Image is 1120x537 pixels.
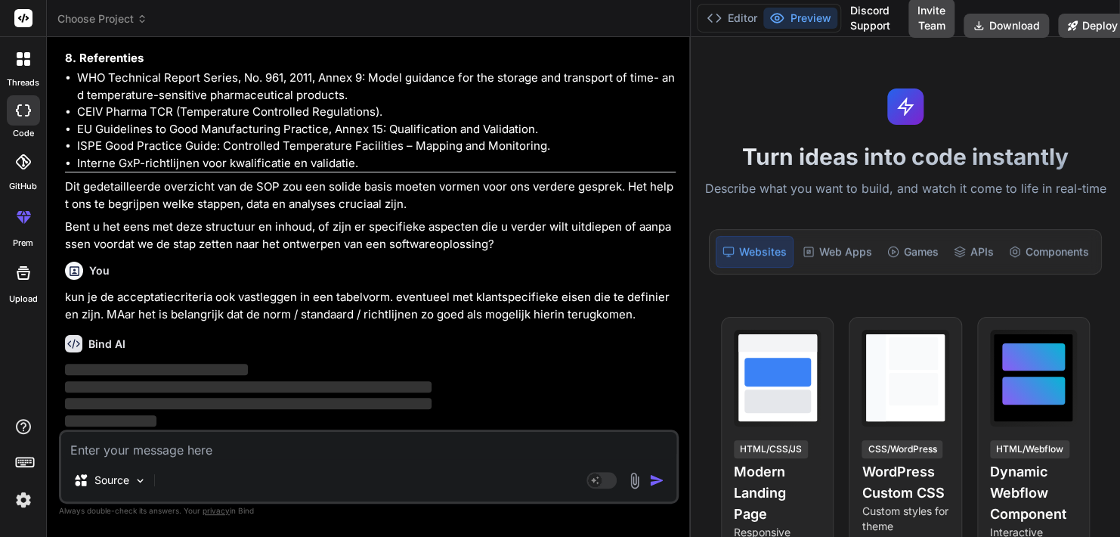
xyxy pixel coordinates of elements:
[7,76,39,89] label: threads
[77,121,676,138] li: EU Guidelines to Good Manufacturing Practice, Annex 15: Qualification and Validation.
[94,473,129,488] p: Source
[700,143,1111,170] h1: Turn ideas into code instantly
[734,461,821,525] h4: Modern Landing Page
[65,289,676,323] p: kun je de acceptatiecriteria ook vastleggen in een tabelvorm. eventueel met klantspecifieke eisen...
[990,461,1077,525] h4: Dynamic Webflow Component
[77,155,676,172] li: Interne GxP-richtlijnen voor kwalificatie en validatie.
[65,219,676,253] p: Bent u het eens met deze structuur en inhoud, of zijn er specifieke aspecten die u verder wilt ui...
[881,236,945,268] div: Games
[649,473,664,488] img: icon
[763,8,837,29] button: Preview
[13,127,34,140] label: code
[862,440,942,458] div: CSS/WordPress
[65,415,156,427] span: ‌
[65,178,676,213] p: Dit gedetailleerde overzicht van de SOP zou een solide basis moeten vormen voor ons verdere gespr...
[797,236,878,268] div: Web Apps
[59,504,679,518] p: Always double-check its answers. Your in Bind
[862,461,948,504] h4: WordPress Custom CSS
[65,398,432,409] span: ‌
[964,14,1049,38] button: Download
[9,293,38,306] label: Upload
[203,506,230,515] span: privacy
[626,472,643,489] img: attachment
[990,440,1069,458] div: HTML/Webflow
[948,236,1000,268] div: APIs
[701,8,763,29] button: Editor
[77,138,676,155] li: ISPE Good Practice Guide: Controlled Temperature Facilities – Mapping and Monitoring.
[9,180,37,193] label: GitHub
[716,236,794,268] div: Websites
[1003,236,1095,268] div: Components
[734,440,808,458] div: HTML/CSS/JS
[89,263,110,278] h6: You
[57,11,147,26] span: Choose Project
[700,179,1111,199] p: Describe what you want to build, and watch it come to life in real-time
[11,487,36,513] img: settings
[88,337,125,352] h6: Bind AI
[13,237,33,250] label: prem
[65,381,432,393] span: ‌
[65,51,144,65] strong: 8. Referenties
[77,104,676,121] li: CEIV Pharma TCR (Temperature Controlled Regulations).
[77,70,676,104] li: WHO Technical Report Series, No. 961, 2011, Annex 9: Model guidance for the storage and transport...
[65,364,248,375] span: ‌
[134,474,147,487] img: Pick Models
